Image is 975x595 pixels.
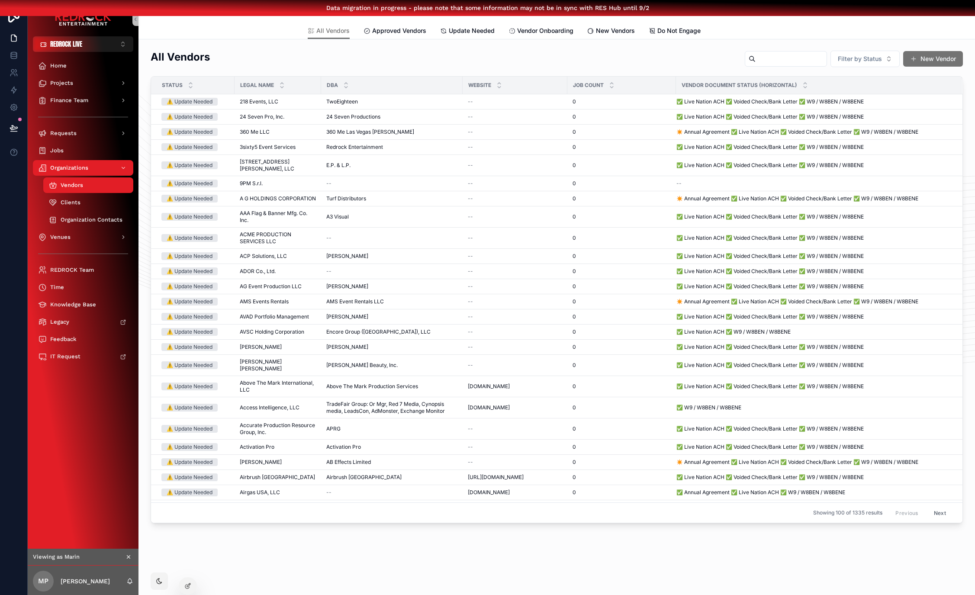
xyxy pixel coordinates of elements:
div: ⚠️ Update Needed [167,113,212,121]
a: AMS Event Rentals LLC [326,298,457,305]
span: Access Intelligence, LLC [240,404,299,411]
span: ✅ Live Nation ACH ✅ Voided Check/Bank Letter ✅ W9 / W8BEN / W8BENE [676,313,864,320]
a: TradeFair Group: Or Mgr, Red 7 Media, Cynopsis media, LeadsCon, AdMonster, Exchange Monitor [326,401,457,415]
a: -- [326,180,457,187]
div: ⚠️ Update Needed [167,313,212,321]
span: -- [468,213,473,220]
span: [DOMAIN_NAME] [468,383,510,390]
a: E.P. & L.P. [326,162,457,169]
a: ✴️ Annual Agreement ✅ Live Nation ACH ✅ Voided Check/Bank Letter ✅ W9 / W8BEN / W8BENE [676,129,951,135]
a: -- [468,129,562,135]
a: -- [468,268,562,275]
span: ✅ Live Nation ACH ✅ Voided Check/Bank Letter ✅ W9 / W8BEN / W8BENE [676,383,864,390]
div: ⚠️ Update Needed [167,404,212,412]
span: -- [468,344,473,351]
a: 24 Seven Productions [326,113,457,120]
span: AMS Events Rentals [240,298,289,305]
a: ✅ Live Nation ACH ✅ Voided Check/Bank Letter ✅ W9 / W8BEN / W8BENE [676,162,951,169]
span: Organization Contacts [61,216,122,223]
div: ⚠️ Update Needed [167,328,212,336]
a: Feedback [33,331,133,347]
span: [PERSON_NAME] Beauty, Inc. [326,362,398,369]
span: Accurate Production Resource Group, Inc. [240,422,316,436]
a: 0 [573,344,671,351]
a: ⚠️ Update Needed [161,195,229,203]
a: ADOR Co., Ltd. [240,268,316,275]
span: -- [468,253,473,260]
span: -- [468,362,473,369]
a: 218 Events, LLC [240,98,316,105]
span: Clients [61,199,80,206]
a: Time [33,280,133,295]
a: -- [326,268,457,275]
span: REDROCK LIVE [50,40,82,48]
a: 3sixty5 Event Services [240,144,316,151]
span: ✅ Live Nation ACH ✅ Voided Check/Bank Letter ✅ W9 / W8BEN / W8BENE [676,253,864,260]
a: Legacy [33,314,133,330]
a: ✅ Live Nation ACH ✅ Voided Check/Bank Letter ✅ W9 / W8BEN / W8BENE [676,362,951,369]
a: [DOMAIN_NAME] [468,404,562,411]
span: 0 [573,328,576,335]
a: AVAD Portfolio Management [240,313,316,320]
a: 0 [573,283,671,290]
span: Projects [50,80,73,87]
a: 0 [573,144,671,151]
a: Organizations [33,160,133,176]
a: [PERSON_NAME] [326,313,457,320]
a: Above The Mark Production Services [326,383,457,390]
a: ✅ Live Nation ACH ✅ Voided Check/Bank Letter ✅ W9 / W8BEN / W8BENE [676,425,951,432]
a: Activation Pro [240,444,316,450]
span: [PERSON_NAME] [326,313,368,320]
a: [PERSON_NAME] [326,283,457,290]
a: Clients [43,195,133,210]
a: Turf Distributors [326,195,457,202]
span: -- [468,180,473,187]
span: ✅ W9 / W8BEN / W8BENE [676,404,741,411]
a: -- [468,144,562,151]
a: 0 [573,162,671,169]
a: ✴️ Annual Agreement ✅ Live Nation ACH ✅ Voided Check/Bank Letter ✅ W9 / W8BEN / W8BENE [676,298,951,305]
span: All Vendors [316,26,350,35]
a: -- [468,344,562,351]
span: 0 [573,425,576,432]
a: -- [468,425,562,432]
a: ⚠️ Update Needed [161,343,229,351]
div: ⚠️ Update Needed [167,361,212,369]
a: 0 [573,313,671,320]
span: Finance Team [50,97,88,104]
span: TwoEighteen [326,98,358,105]
a: ✅ Live Nation ACH ✅ Voided Check/Bank Letter ✅ W9 / W8BEN / W8BENE [676,283,951,290]
a: -- [468,162,562,169]
span: -- [468,144,473,151]
span: Feedback [50,336,77,343]
a: -- [468,180,562,187]
a: ✅ Live Nation ACH ✅ Voided Check/Bank Letter ✅ W9 / W8BEN / W8BENE [676,253,951,260]
a: ✅ Live Nation ACH ✅ Voided Check/Bank Letter ✅ W9 / W8BEN / W8BENE [676,98,951,105]
a: 0 [573,298,671,305]
span: AVAD Portfolio Management [240,313,309,320]
div: ⚠️ Update Needed [167,252,212,260]
span: 0 [573,98,576,105]
span: [PERSON_NAME] [PERSON_NAME] [240,358,316,372]
a: ⚠️ Update Needed [161,143,229,151]
a: Redrock Entertainment [326,144,457,151]
a: ✅ Live Nation ACH ✅ W9 / W8BEN / W8BENE [676,328,951,335]
a: 0 [573,383,671,390]
a: 0 [573,113,671,120]
span: 0 [573,113,576,120]
a: 0 [573,328,671,335]
a: Vendors [43,177,133,193]
a: ⚠️ Update Needed [161,298,229,306]
span: -- [468,162,473,169]
span: Vendors [61,182,83,189]
div: ⚠️ Update Needed [167,143,212,151]
a: ⚠️ Update Needed [161,234,229,242]
div: ⚠️ Update Needed [167,234,212,242]
span: 24 Seven Pro, Inc. [240,113,284,120]
span: E.P. & L.P. [326,162,351,169]
a: [STREET_ADDRESS][PERSON_NAME], LLC [240,158,316,172]
span: APRG [326,425,341,432]
button: Select Button [830,51,900,67]
span: 0 [573,180,576,187]
span: ACP Solutions, LLC [240,253,287,260]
